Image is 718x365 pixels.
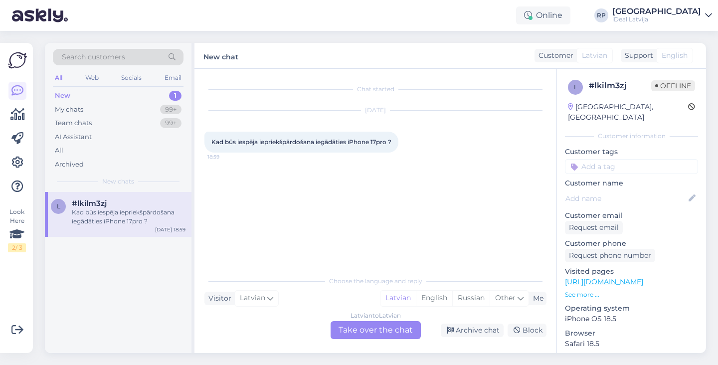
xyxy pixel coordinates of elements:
a: [GEOGRAPHIC_DATA]iDeal Latvija [612,7,712,23]
img: Askly Logo [8,51,27,70]
div: Archived [55,160,84,170]
div: Team chats [55,118,92,128]
div: Block [508,324,546,337]
div: Choose the language and reply [204,277,546,286]
span: Search customers [62,52,125,62]
div: RP [594,8,608,22]
div: New [55,91,70,101]
div: Email [163,71,183,84]
div: Latvian [380,291,416,306]
span: Kad būs iespēja iepriekšpārdošana iegādāties iPhone 17pro ? [211,138,391,146]
div: My chats [55,105,83,115]
label: New chat [203,49,238,62]
span: 18:59 [207,153,245,161]
div: 2 / 3 [8,243,26,252]
input: Add name [565,193,687,204]
div: English [416,291,452,306]
div: Archive chat [441,324,504,337]
input: Add a tag [565,159,698,174]
p: Browser [565,328,698,339]
div: [GEOGRAPHIC_DATA], [GEOGRAPHIC_DATA] [568,102,688,123]
span: Other [495,293,516,302]
div: Request email [565,221,623,234]
div: Customer [535,50,573,61]
div: AI Assistant [55,132,92,142]
div: iDeal Latvija [612,15,701,23]
p: See more ... [565,290,698,299]
span: Latvian [240,293,265,304]
p: Operating system [565,303,698,314]
p: Safari 18.5 [565,339,698,349]
div: Request phone number [565,249,655,262]
p: Customer name [565,178,698,188]
div: [DATE] 18:59 [155,226,185,233]
span: #lkilm3zj [72,199,107,208]
div: Visitor [204,293,231,304]
p: Customer tags [565,147,698,157]
div: Socials [119,71,144,84]
div: Take over the chat [331,321,421,339]
div: 99+ [160,118,181,128]
p: Visited pages [565,266,698,277]
p: Customer email [565,210,698,221]
span: New chats [102,177,134,186]
a: [URL][DOMAIN_NAME] [565,277,643,286]
div: Me [529,293,543,304]
span: Offline [651,80,695,91]
span: l [57,202,60,210]
p: iPhone OS 18.5 [565,314,698,324]
div: Support [621,50,653,61]
span: English [662,50,688,61]
div: Look Here [8,207,26,252]
div: Online [516,6,570,24]
p: Customer phone [565,238,698,249]
div: Customer information [565,132,698,141]
div: All [55,146,63,156]
span: Latvian [582,50,607,61]
div: Web [83,71,101,84]
div: 99+ [160,105,181,115]
div: [DATE] [204,106,546,115]
div: [GEOGRAPHIC_DATA] [612,7,701,15]
div: Kad būs iespēja iepriekšpārdošana iegādāties iPhone 17pro ? [72,208,185,226]
span: l [574,83,577,91]
div: Russian [452,291,490,306]
div: 1 [169,91,181,101]
div: Latvian to Latvian [351,311,401,320]
div: # lkilm3zj [589,80,651,92]
div: All [53,71,64,84]
div: Chat started [204,85,546,94]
